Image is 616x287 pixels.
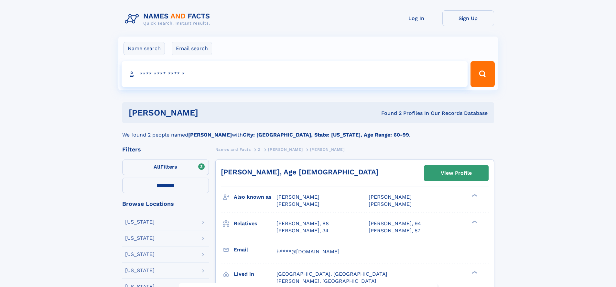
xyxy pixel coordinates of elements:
[122,123,494,139] div: We found 2 people named with .
[125,268,155,273] div: [US_STATE]
[369,201,412,207] span: [PERSON_NAME]
[470,220,478,224] div: ❯
[470,193,478,198] div: ❯
[122,61,468,87] input: search input
[369,220,421,227] a: [PERSON_NAME], 94
[125,219,155,225] div: [US_STATE]
[268,147,303,152] span: [PERSON_NAME]
[188,132,232,138] b: [PERSON_NAME]
[122,147,209,152] div: Filters
[441,166,472,181] div: View Profile
[243,132,409,138] b: City: [GEOGRAPHIC_DATA], State: [US_STATE], Age Range: 60-99
[122,10,215,28] img: Logo Names and Facts
[129,109,290,117] h1: [PERSON_NAME]
[258,145,261,153] a: Z
[122,201,209,207] div: Browse Locations
[234,269,276,280] h3: Lived in
[276,271,387,277] span: [GEOGRAPHIC_DATA], [GEOGRAPHIC_DATA]
[234,192,276,203] h3: Also known as
[215,145,251,153] a: Names and Facts
[424,165,488,181] a: View Profile
[125,236,155,241] div: [US_STATE]
[276,278,376,284] span: [PERSON_NAME], [GEOGRAPHIC_DATA]
[124,42,165,55] label: Name search
[122,160,209,175] label: Filters
[172,42,212,55] label: Email search
[310,147,345,152] span: [PERSON_NAME]
[290,110,488,117] div: Found 2 Profiles In Our Records Database
[234,244,276,255] h3: Email
[276,220,329,227] a: [PERSON_NAME], 88
[258,147,261,152] span: Z
[276,227,329,234] a: [PERSON_NAME], 34
[268,145,303,153] a: [PERSON_NAME]
[234,218,276,229] h3: Relatives
[470,61,494,87] button: Search Button
[125,252,155,257] div: [US_STATE]
[391,10,442,26] a: Log In
[276,201,319,207] span: [PERSON_NAME]
[369,227,420,234] a: [PERSON_NAME], 57
[442,10,494,26] a: Sign Up
[369,194,412,200] span: [PERSON_NAME]
[154,164,160,170] span: All
[276,194,319,200] span: [PERSON_NAME]
[221,168,379,176] a: [PERSON_NAME], Age [DEMOGRAPHIC_DATA]
[470,270,478,274] div: ❯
